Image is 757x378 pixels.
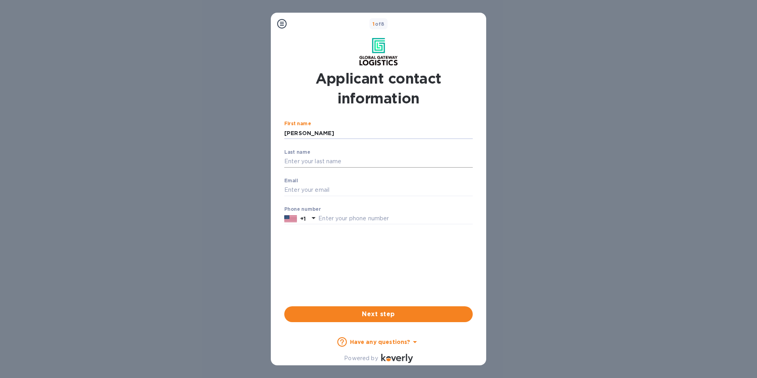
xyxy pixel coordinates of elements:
label: Email [284,178,298,183]
img: US [284,214,297,223]
p: +1 [300,215,306,223]
label: First name [284,122,311,126]
label: Last name [284,150,310,155]
button: Next step [284,306,473,322]
input: Enter your last name [284,156,473,168]
h1: Applicant contact information [284,69,473,108]
input: Enter your first name [284,127,473,139]
b: of 8 [373,21,384,27]
label: Phone number [284,207,321,212]
span: 1 [373,21,375,27]
p: Powered by [344,354,378,363]
span: Next step [291,309,466,319]
b: Have any questions? [350,339,411,345]
input: Enter your email [284,184,473,196]
input: Enter your phone number [318,213,473,225]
